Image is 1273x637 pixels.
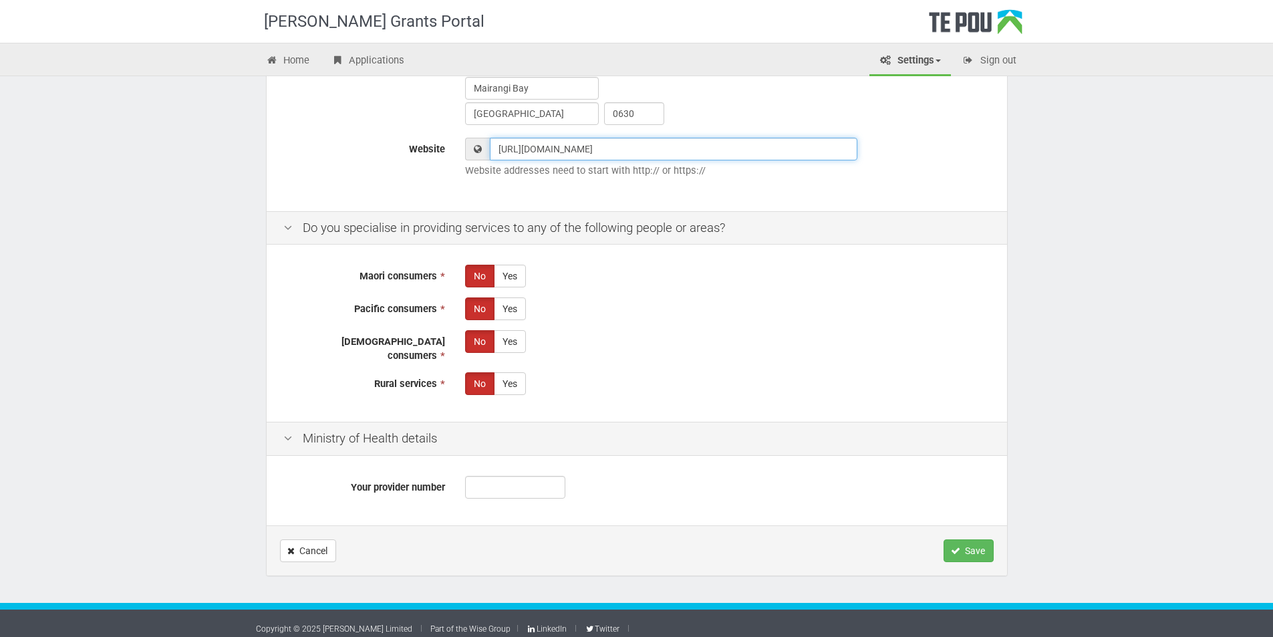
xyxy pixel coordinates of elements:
[465,330,494,353] label: No
[465,372,494,395] label: No
[527,624,567,634] a: LinkedIn
[354,303,437,315] span: Pacific consumers
[929,9,1022,43] div: Te Pou Logo
[465,297,494,320] label: No
[341,336,445,362] span: [DEMOGRAPHIC_DATA] consumers
[256,624,412,634] a: Copyright © 2025 [PERSON_NAME] Limited
[256,47,320,76] a: Home
[321,47,414,76] a: Applications
[280,539,336,562] a: Cancel
[604,102,664,125] input: Post code
[360,270,437,282] span: Maori consumers
[267,422,1007,456] div: Ministry of Health details
[944,539,994,562] button: Save
[409,143,445,155] span: Website
[494,297,526,320] label: Yes
[869,47,951,76] a: Settings
[952,47,1026,76] a: Sign out
[267,211,1007,245] div: Do you specialise in providing services to any of the following people or areas?
[465,265,494,287] label: No
[465,102,599,125] input: Town or city
[374,378,437,390] span: Rural services
[494,330,526,353] label: Yes
[585,624,619,634] a: Twitter
[494,372,526,395] label: Yes
[465,77,599,100] input: Suburb
[351,481,445,493] span: Your provider number
[494,265,526,287] label: Yes
[430,624,511,634] a: Part of the Wise Group
[465,164,990,178] p: Website addresses need to start with http:// or https://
